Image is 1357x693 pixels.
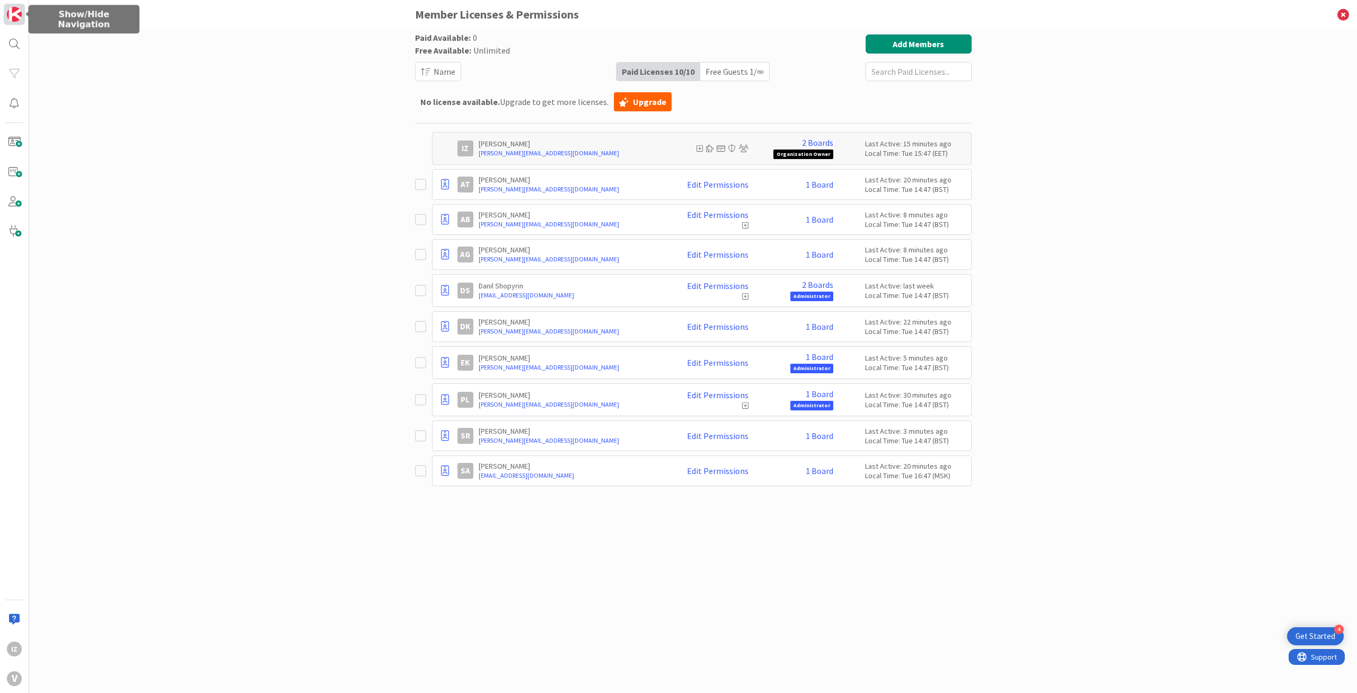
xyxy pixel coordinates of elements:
[479,400,664,409] a: [PERSON_NAME][EMAIL_ADDRESS][DOMAIN_NAME]
[865,245,966,255] div: Last Active: 8 minutes ago
[479,390,664,400] p: [PERSON_NAME]
[479,210,664,220] p: [PERSON_NAME]
[420,97,500,107] b: No license available.
[806,466,833,476] a: 1 Board
[479,255,664,264] a: [PERSON_NAME][EMAIL_ADDRESS][DOMAIN_NAME]
[457,177,473,192] div: AT
[865,471,966,480] div: Local Time: Tue 16:47 (MSK)
[687,358,748,367] a: Edit Permissions
[865,139,966,148] div: Last Active: 15 minutes ago
[420,95,609,108] span: Upgrade to get more licenses.
[457,212,473,227] div: AB
[865,317,966,327] div: Last Active: 22 minutes ago
[479,471,664,480] a: [EMAIL_ADDRESS][DOMAIN_NAME]
[865,436,966,445] div: Local Time: Tue 14:47 (BST)
[865,461,966,471] div: Last Active: 20 minutes ago
[687,281,748,291] a: Edit Permissions
[415,62,461,81] button: Name
[687,180,748,189] a: Edit Permissions
[457,392,473,408] div: PL
[687,322,748,331] a: Edit Permissions
[865,220,966,229] div: Local Time: Tue 14:47 (BST)
[1296,631,1335,642] div: Get Started
[806,322,833,331] a: 1 Board
[32,9,135,29] h5: Show/Hide Navigation
[865,353,966,363] div: Last Active: 5 minutes ago
[473,45,510,56] span: Unlimited
[687,210,748,220] a: Edit Permissions
[865,210,966,220] div: Last Active: 8 minutes ago
[806,250,833,259] a: 1 Board
[457,463,473,479] div: SA
[806,352,833,362] a: 1 Board
[790,401,833,410] span: Administrator
[479,148,664,158] a: [PERSON_NAME][EMAIL_ADDRESS][DOMAIN_NAME]
[687,390,748,400] a: Edit Permissions
[457,283,473,299] div: DS
[865,255,966,264] div: Local Time: Tue 14:47 (BST)
[687,466,748,476] a: Edit Permissions
[479,327,664,336] a: [PERSON_NAME][EMAIL_ADDRESS][DOMAIN_NAME]
[479,291,664,300] a: [EMAIL_ADDRESS][DOMAIN_NAME]
[790,364,833,373] span: Administrator
[802,138,833,147] a: 2 Boards
[687,250,748,259] a: Edit Permissions
[806,389,833,399] a: 1 Board
[866,62,972,81] input: Search Paid Licenses...
[865,175,966,185] div: Last Active: 20 minutes ago
[457,141,473,156] div: IZ
[865,363,966,372] div: Local Time: Tue 14:47 (BST)
[865,291,966,300] div: Local Time: Tue 14:47 (BST)
[457,319,473,335] div: DK
[865,400,966,409] div: Local Time: Tue 14:47 (BST)
[865,327,966,336] div: Local Time: Tue 14:47 (BST)
[415,32,471,43] span: Paid Available:
[479,426,664,436] p: [PERSON_NAME]
[865,426,966,436] div: Last Active: 3 minutes ago
[614,92,672,111] a: Upgrade
[479,245,664,255] p: [PERSON_NAME]
[806,431,833,441] a: 1 Board
[802,280,833,290] a: 2 Boards
[865,390,966,400] div: Last Active: 30 minutes ago
[457,355,473,371] div: EK
[700,63,769,81] div: Free Guests 1 / ∞
[479,317,664,327] p: [PERSON_NAME]
[687,431,748,441] a: Edit Permissions
[865,281,966,291] div: Last Active: last week
[790,292,833,301] span: Administrator
[7,642,22,656] div: IZ
[773,150,833,159] span: Organization Owner
[457,247,473,262] div: AG
[434,65,455,78] span: Name
[479,185,664,194] a: [PERSON_NAME][EMAIL_ADDRESS][DOMAIN_NAME]
[479,220,664,229] a: [PERSON_NAME][EMAIL_ADDRESS][DOMAIN_NAME]
[473,32,477,43] span: 0
[806,215,833,224] a: 1 Board
[479,353,664,363] p: [PERSON_NAME]
[1287,627,1344,645] div: Open Get Started checklist, remaining modules: 4
[806,180,833,189] a: 1 Board
[865,185,966,194] div: Local Time: Tue 14:47 (BST)
[479,436,664,445] a: [PERSON_NAME][EMAIL_ADDRESS][DOMAIN_NAME]
[479,363,664,372] a: [PERSON_NAME][EMAIL_ADDRESS][DOMAIN_NAME]
[7,7,22,22] img: Visit kanbanzone.com
[479,281,664,291] p: Danil Shopyrin
[457,428,473,444] div: SR
[866,34,972,54] button: Add Members
[7,671,22,686] div: V
[616,63,700,81] div: Paid Licenses 10 / 10
[22,2,48,14] span: Support
[1334,625,1344,634] div: 4
[479,175,664,185] p: [PERSON_NAME]
[415,45,471,56] span: Free Available:
[865,148,966,158] div: Local Time: Tue 15:47 (EET)
[479,461,664,471] p: [PERSON_NAME]
[479,139,664,148] p: [PERSON_NAME]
